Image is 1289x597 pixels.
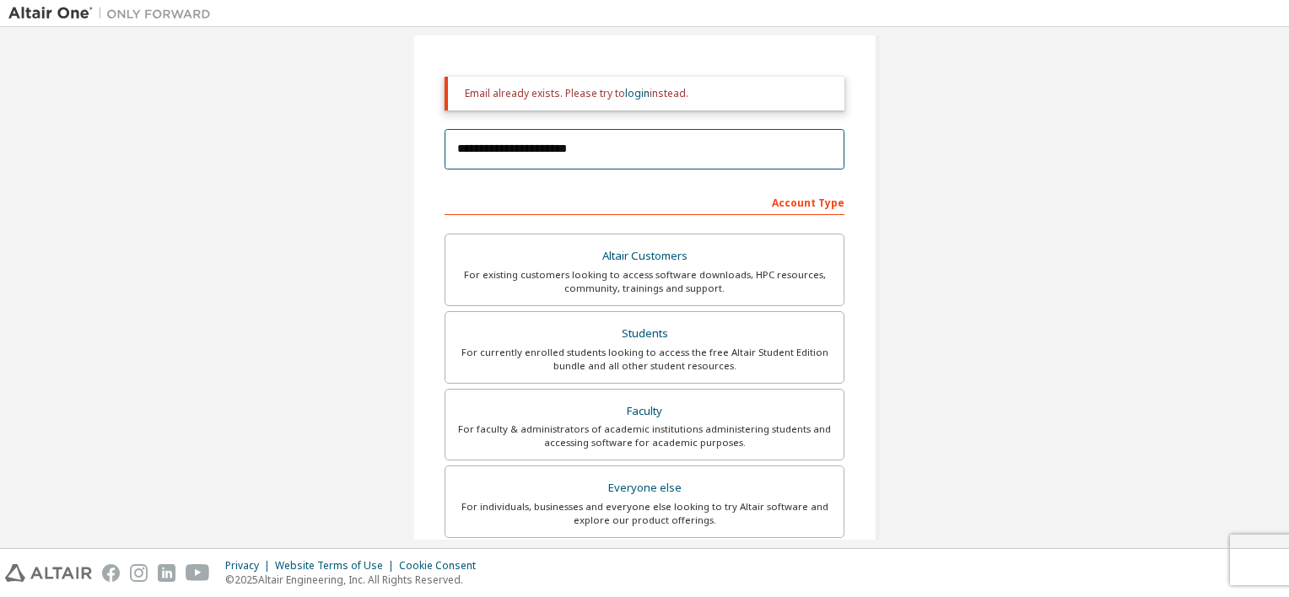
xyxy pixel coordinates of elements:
img: Altair One [8,5,219,22]
p: © 2025 Altair Engineering, Inc. All Rights Reserved. [225,573,486,587]
div: Faculty [456,400,833,423]
div: For currently enrolled students looking to access the free Altair Student Edition bundle and all ... [456,346,833,373]
div: For individuals, businesses and everyone else looking to try Altair software and explore our prod... [456,500,833,527]
img: youtube.svg [186,564,210,582]
div: Email already exists. Please try to instead. [465,87,831,100]
div: For faculty & administrators of academic institutions administering students and accessing softwa... [456,422,833,449]
img: facebook.svg [102,564,120,582]
div: Privacy [225,559,275,573]
div: Account Type [445,188,844,215]
div: Cookie Consent [399,559,486,573]
div: Website Terms of Use [275,559,399,573]
img: altair_logo.svg [5,564,92,582]
img: instagram.svg [130,564,148,582]
div: Everyone else [456,476,833,500]
div: For existing customers looking to access software downloads, HPC resources, community, trainings ... [456,268,833,295]
a: login [625,86,650,100]
div: Students [456,322,833,346]
img: linkedin.svg [158,564,175,582]
div: Altair Customers [456,245,833,268]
